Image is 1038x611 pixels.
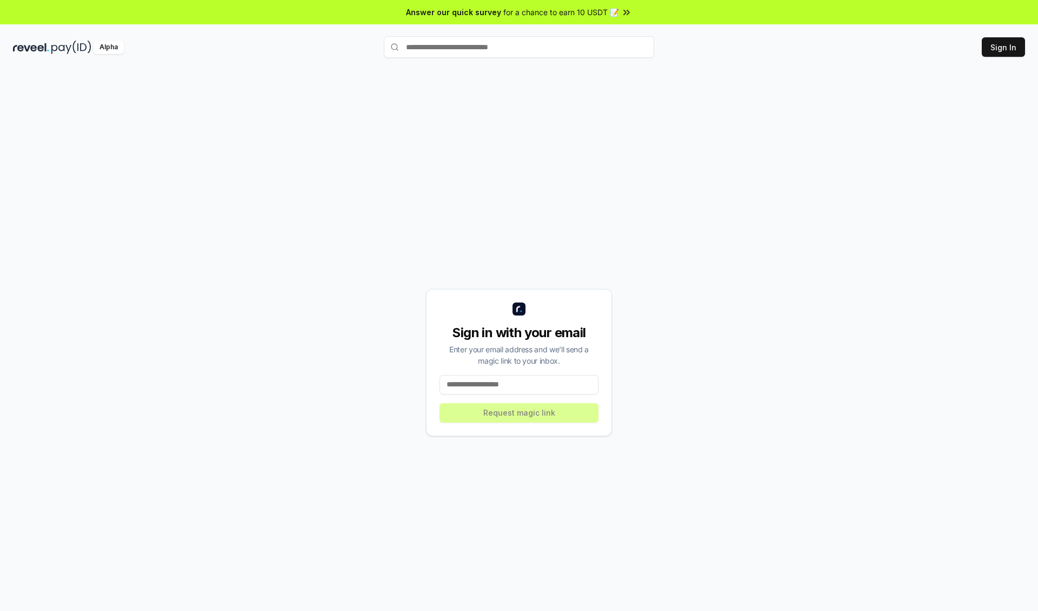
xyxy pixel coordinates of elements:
img: logo_small [513,303,525,316]
button: Sign In [982,37,1025,57]
div: Enter your email address and we’ll send a magic link to your inbox. [440,344,598,366]
img: reveel_dark [13,41,49,54]
img: pay_id [51,41,91,54]
span: for a chance to earn 10 USDT 📝 [503,6,619,18]
div: Sign in with your email [440,324,598,341]
span: Answer our quick survey [406,6,501,18]
div: Alpha [94,41,124,54]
